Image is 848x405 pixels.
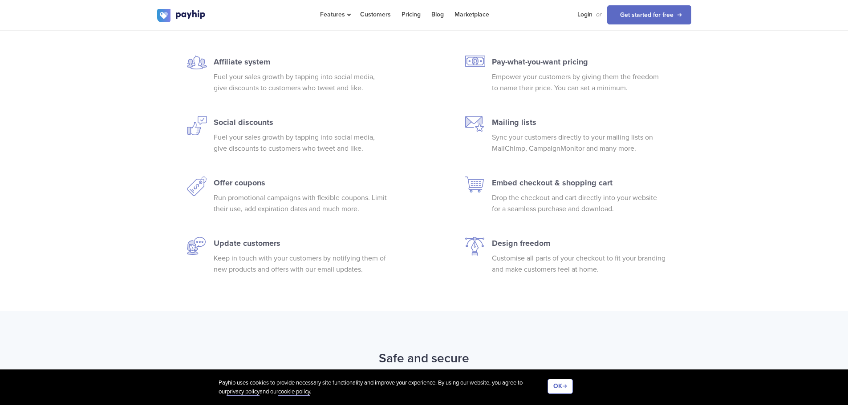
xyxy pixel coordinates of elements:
p: Offer coupons [214,176,387,189]
p: Embed checkout & shopping cart [492,176,665,189]
img: mailing-lists-icon.svg [465,116,484,132]
p: Empower your customers by giving them the freedom to name their price. You can set a minimum. [492,72,665,94]
p: Run promotional campaigns with flexible coupons. Limit their use, add expiration dates and much m... [214,192,387,215]
p: Sync your customers directly to your mailing lists on MailChimp, CampaignMonitor and many more. [492,132,665,154]
img: email-updates-icon.svg [187,237,206,255]
button: OK [548,379,573,394]
p: Customise all parts of your checkout to fit your branding and make customers feel at home. [492,253,665,275]
p: Affiliate system [214,56,387,68]
img: pwyw-icon.svg [465,56,485,67]
img: affiliate-icon.svg [187,56,207,69]
a: privacy policy [227,388,260,396]
p: Keep in touch with your customers by notifying them of new products and offers with our email upd... [214,253,387,275]
p: Fuel your sales growth by tapping into social media, give discounts to customers who tweet and like. [214,132,387,154]
h2: Safe and secure [157,347,691,370]
span: Features [320,11,349,18]
p: Fuel your sales growth by tapping into social media, give discounts to customers who tweet and like. [214,72,387,94]
img: design-icon.svg [465,237,485,256]
p: Social discounts [214,116,387,128]
img: social-discounts-icon.svg [187,116,207,136]
p: Drop the checkout and cart directly into your website for a seamless purchase and download. [492,192,665,215]
a: cookie policy [278,388,310,396]
p: Mailing lists [492,116,665,128]
img: cart-icon.svg [465,176,484,192]
a: Get started for free [607,5,691,24]
img: logo.svg [157,9,206,22]
img: discounts-icon.svg [187,176,207,196]
p: Pay-what-you-want pricing [492,56,665,68]
p: Design freedom [492,237,665,249]
div: Payhip uses cookies to provide necessary site functionality and improve your experience. By using... [219,379,548,396]
p: Update customers [214,237,387,249]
